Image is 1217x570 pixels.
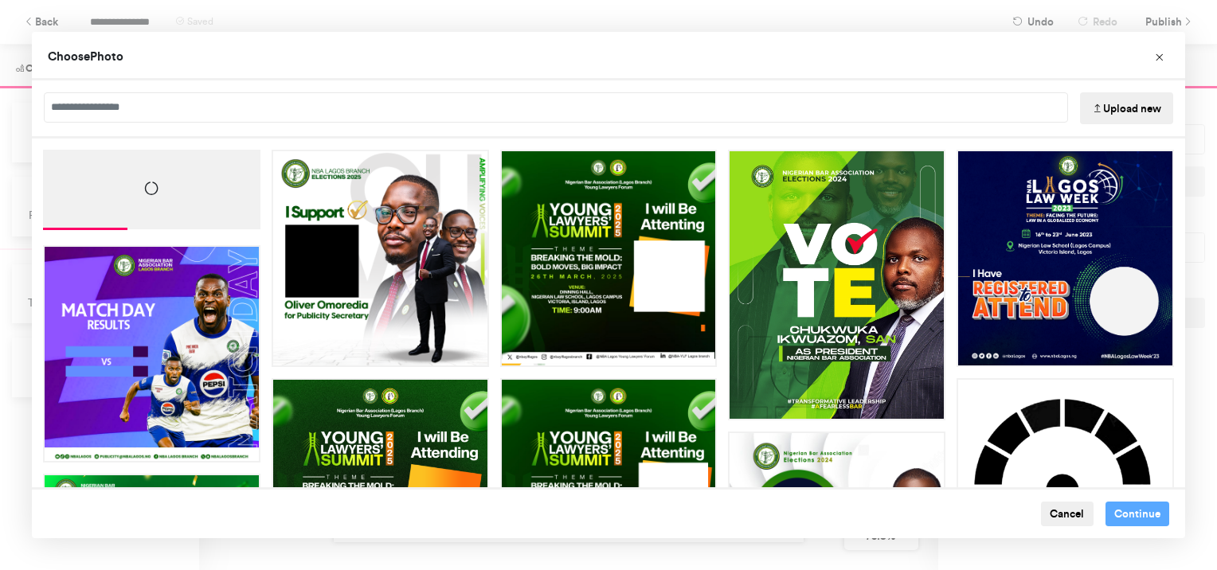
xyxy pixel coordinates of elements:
[1080,92,1173,124] button: Upload new
[1041,502,1094,527] button: Cancel
[1137,490,1198,551] iframe: Drift Widget Chat Controller
[48,49,123,64] span: Choose Photo
[32,32,1185,538] div: Choose Image
[1105,502,1170,527] button: Continue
